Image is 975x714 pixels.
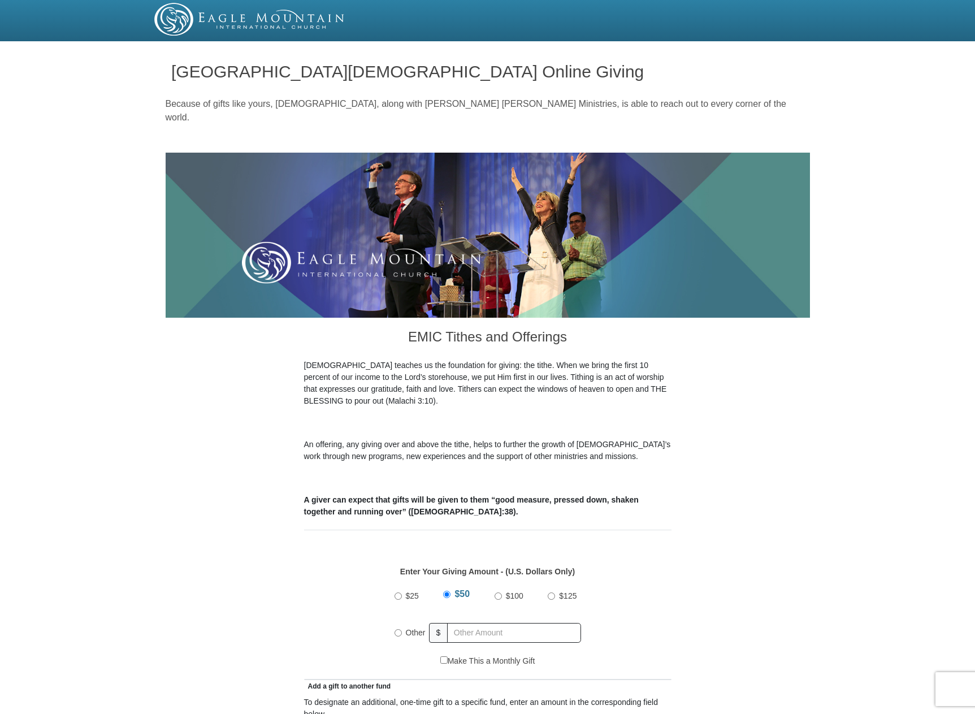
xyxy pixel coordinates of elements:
p: Because of gifts like yours, [DEMOGRAPHIC_DATA], along with [PERSON_NAME] [PERSON_NAME] Ministrie... [166,97,810,124]
label: Make This a Monthly Gift [440,655,535,667]
b: A giver can expect that gifts will be given to them “good measure, pressed down, shaken together ... [304,495,639,516]
span: $125 [559,591,577,600]
p: An offering, any giving over and above the tithe, helps to further the growth of [DEMOGRAPHIC_DAT... [304,439,671,462]
span: $25 [406,591,419,600]
span: $ [429,623,448,643]
p: [DEMOGRAPHIC_DATA] teaches us the foundation for giving: the tithe. When we bring the first 10 pe... [304,360,671,407]
input: Make This a Monthly Gift [440,656,448,664]
h1: [GEOGRAPHIC_DATA][DEMOGRAPHIC_DATA] Online Giving [171,62,804,81]
h3: EMIC Tithes and Offerings [304,318,671,360]
span: $50 [454,589,470,599]
input: Other Amount [447,623,580,643]
span: Add a gift to another fund [304,682,391,690]
span: Other [406,628,426,637]
img: EMIC [154,3,345,36]
span: $100 [506,591,523,600]
strong: Enter Your Giving Amount - (U.S. Dollars Only) [400,567,575,576]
